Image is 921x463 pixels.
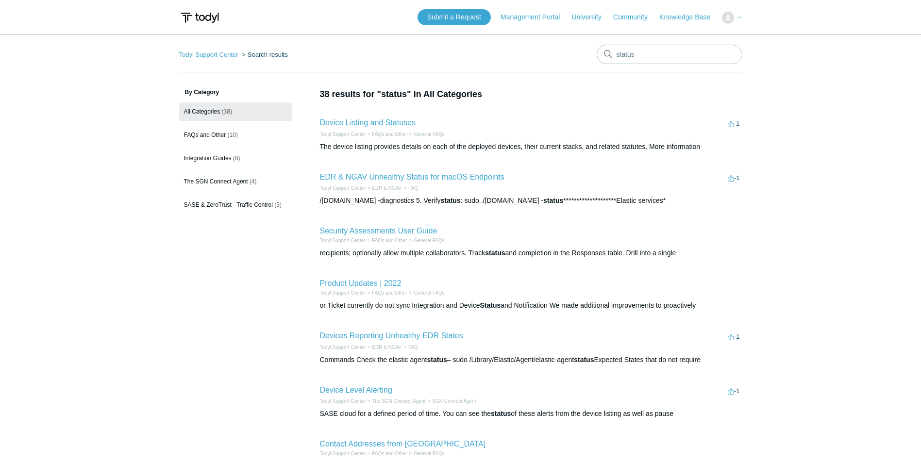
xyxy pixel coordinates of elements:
[372,345,402,350] a: EDR & NGAV
[179,9,220,27] img: Todyl Support Center Help Center home page
[179,51,238,58] a: Todyl Support Center
[501,12,569,22] a: Management Portal
[365,237,407,244] li: FAQs and Other
[414,290,444,296] a: General FAQs
[728,333,740,340] span: -1
[402,344,418,351] li: FAQ
[233,155,240,162] span: (8)
[402,184,418,192] li: FAQ
[320,331,463,340] a: Devices Reporting Unhealthy EDR States
[372,451,407,456] a: FAQs and Other
[728,387,740,395] span: -1
[320,88,742,101] h1: 38 results for "status" in All Categories
[184,108,220,115] span: All Categories
[440,197,460,204] em: status
[418,9,491,25] a: Submit a Request
[320,355,742,365] div: Commands Check the elastic agent – sudo /Library/Elastic/Agent/elastic-agent Expected States that...
[543,197,563,204] em: status
[228,132,238,138] span: (10)
[408,185,418,191] a: FAQ
[372,238,407,243] a: FAQs and Other
[179,88,292,97] h3: By Category
[365,344,402,351] li: EDR & NGAV
[320,248,742,258] div: recipients; optionally allow multiple collaborators. Track and completion in the Responses table....
[320,118,416,127] a: Device Listing and Statuses
[597,45,742,64] input: Search
[372,290,407,296] a: FAQs and Other
[320,397,366,405] li: Todyl Support Center
[372,132,407,137] a: FAQs and Other
[659,12,720,22] a: Knowledge Base
[320,409,742,419] div: SASE cloud for a defined period of time. You can see the of these alerts from the device listing ...
[179,51,240,58] li: Todyl Support Center
[184,201,273,208] span: SASE & ZeroTrust - Traffic Control
[320,289,366,297] li: Todyl Support Center
[574,356,594,364] em: status
[320,173,504,181] a: EDR & NGAV Unhealthy Status for macOS Endpoints
[320,440,486,448] a: Contact Addresses from [GEOGRAPHIC_DATA]
[184,155,232,162] span: Integration Guides
[320,237,366,244] li: Todyl Support Center
[320,398,366,404] a: Todyl Support Center
[320,227,437,235] a: Security Assessments User Guide
[250,178,257,185] span: (4)
[179,102,292,121] a: All Categories (38)
[372,185,402,191] a: EDR & NGAV
[179,172,292,191] a: The SGN Connect Agent (4)
[365,450,407,457] li: FAQs and Other
[414,451,444,456] a: General FAQs
[320,450,366,457] li: Todyl Support Center
[320,185,366,191] a: Todyl Support Center
[320,290,366,296] a: Todyl Support Center
[414,132,444,137] a: General FAQs
[320,238,366,243] a: Todyl Support Center
[407,289,445,297] li: General FAQs
[240,51,288,58] li: Search results
[491,410,511,417] em: status
[184,178,248,185] span: The SGN Connect Agent
[613,12,657,22] a: Community
[320,386,392,394] a: Device Level Alerting
[728,174,740,182] span: -1
[179,149,292,167] a: Integration Guides (8)
[320,142,742,152] div: The device listing provides details on each of the deployed devices, their current stacks, and re...
[320,279,402,287] a: Product Updates | 2022
[414,238,444,243] a: General FAQs
[274,201,282,208] span: (3)
[407,237,445,244] li: General FAQs
[427,356,447,364] em: status
[320,131,366,138] li: Todyl Support Center
[222,108,232,115] span: (38)
[320,344,366,351] li: Todyl Support Center
[365,289,407,297] li: FAQs and Other
[407,450,445,457] li: General FAQs
[485,249,505,257] em: status
[320,300,742,311] div: or Ticket currently do not sync Integration and Device and Notification We made additional improv...
[179,196,292,214] a: SASE & ZeroTrust - Traffic Control (3)
[320,132,366,137] a: Todyl Support Center
[425,397,476,405] li: SGN Connect Agent
[480,301,501,309] em: Status
[320,345,366,350] a: Todyl Support Center
[432,398,476,404] a: SGN Connect Agent
[320,184,366,192] li: Todyl Support Center
[365,184,402,192] li: EDR & NGAV
[365,397,425,405] li: The SGN Connect Agent
[372,398,425,404] a: The SGN Connect Agent
[408,345,418,350] a: FAQ
[320,451,366,456] a: Todyl Support Center
[728,120,740,127] span: -1
[571,12,611,22] a: University
[365,131,407,138] li: FAQs and Other
[184,132,226,138] span: FAQs and Other
[179,126,292,144] a: FAQs and Other (10)
[407,131,445,138] li: General FAQs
